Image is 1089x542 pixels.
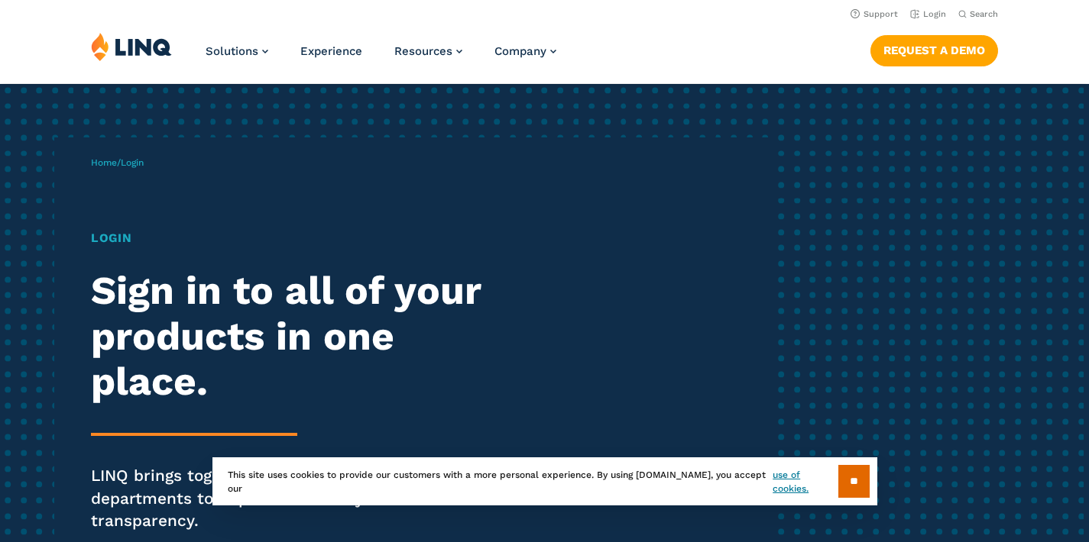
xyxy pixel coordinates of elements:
a: Login [910,9,946,19]
a: Request a Demo [870,35,998,66]
p: LINQ brings together students, parents and all your departments to improve efficiency and transpa... [91,465,510,533]
h1: Login [91,229,510,247]
a: Solutions [206,44,268,58]
a: Experience [300,44,362,58]
nav: Primary Navigation [206,32,556,82]
span: Search [970,9,998,19]
a: Resources [394,44,462,58]
span: Resources [394,44,452,58]
nav: Button Navigation [870,32,998,66]
a: use of cookies. [773,468,838,495]
div: This site uses cookies to provide our customers with a more personal experience. By using [DOMAIN... [212,457,877,505]
span: Company [494,44,546,58]
a: Support [851,9,898,19]
span: Solutions [206,44,258,58]
h2: Sign in to all of your products in one place. [91,268,510,403]
img: LINQ | K‑12 Software [91,32,172,61]
button: Open Search Bar [958,8,998,20]
span: / [91,157,144,168]
a: Home [91,157,117,168]
a: Company [494,44,556,58]
span: Login [121,157,144,168]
